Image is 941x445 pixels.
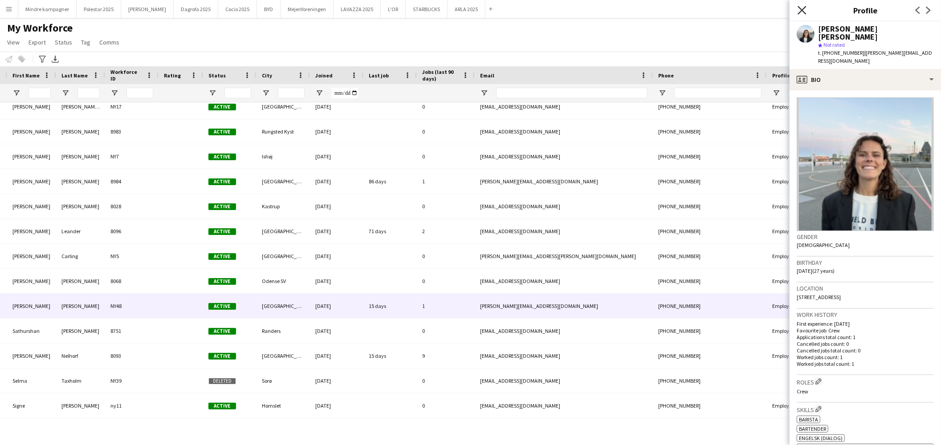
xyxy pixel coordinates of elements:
[7,294,56,318] div: [PERSON_NAME]
[797,284,934,292] h3: Location
[331,88,358,98] input: Joined Filter Input
[475,119,653,144] div: [EMAIL_ADDRESS][DOMAIN_NAME]
[56,219,105,243] div: Leander
[50,54,61,65] app-action-btn: Export XLSX
[281,0,334,18] button: Mejeriforeningen
[417,418,475,443] div: 0
[475,269,653,293] div: [EMAIL_ADDRESS][DOMAIN_NAME]
[257,294,310,318] div: [GEOGRAPHIC_DATA]
[12,89,20,97] button: Open Filter Menu
[475,418,653,443] div: [EMAIL_ADDRESS][DOMAIN_NAME]
[105,294,159,318] div: NY48
[475,393,653,418] div: [EMAIL_ADDRESS][DOMAIN_NAME]
[257,169,310,194] div: [GEOGRAPHIC_DATA]
[658,89,666,97] button: Open Filter Menu
[208,203,236,210] span: Active
[105,269,159,293] div: 8068
[417,244,475,268] div: 0
[767,344,824,368] div: Employed Crew
[310,194,363,218] div: [DATE]
[77,0,121,18] button: Polestar 2025
[417,119,475,144] div: 0
[278,88,305,98] input: City Filter Input
[257,194,310,218] div: Kastrup
[475,319,653,343] div: [EMAIL_ADDRESS][DOMAIN_NAME]
[653,418,767,443] div: [PHONE_NUMBER]
[767,418,824,443] div: Employed Crew
[7,38,20,46] span: View
[4,36,23,48] a: View
[653,393,767,418] div: [PHONE_NUMBER]
[208,303,236,310] span: Active
[475,344,653,368] div: [EMAIL_ADDRESS][DOMAIN_NAME]
[56,144,105,169] div: [PERSON_NAME]
[797,360,934,367] p: Worked jobs total count: 1
[7,169,56,194] div: [PERSON_NAME]
[7,344,56,368] div: [PERSON_NAME]
[674,88,762,98] input: Phone Filter Input
[315,89,323,97] button: Open Filter Menu
[310,319,363,343] div: [DATE]
[224,88,251,98] input: Status Filter Input
[475,294,653,318] div: [PERSON_NAME][EMAIL_ADDRESS][DOMAIN_NAME]
[422,69,459,82] span: Jobs (last 90 days)
[310,94,363,119] div: [DATE]
[105,194,159,218] div: 8028
[257,119,310,144] div: Rungsted Kyst
[105,344,159,368] div: 8093
[310,344,363,368] div: [DATE]
[799,435,843,441] span: Engelsk (dialog)
[788,88,819,98] input: Profile Filter Input
[653,144,767,169] div: [PHONE_NUMBER]
[417,194,475,218] div: 0
[105,368,159,393] div: NY39
[12,72,40,79] span: First Name
[797,267,835,274] span: [DATE] (27 years)
[475,368,653,393] div: [EMAIL_ADDRESS][DOMAIN_NAME]
[799,416,818,423] span: Barista
[797,334,934,340] p: Applications total count: 1
[257,344,310,368] div: [GEOGRAPHIC_DATA]
[99,38,119,46] span: Comms
[257,94,310,119] div: [GEOGRAPHIC_DATA]
[105,94,159,119] div: NY17
[7,194,56,218] div: [PERSON_NAME]
[310,368,363,393] div: [DATE]
[174,0,218,18] button: Dagrofa 2025
[56,418,105,443] div: [PERSON_NAME] [PERSON_NAME]
[77,36,94,48] a: Tag
[417,94,475,119] div: 0
[18,0,77,18] button: Mindre kampagner
[767,94,824,119] div: Employed Crew
[208,129,236,135] span: Active
[105,319,159,343] div: 8751
[37,54,48,65] app-action-btn: Advanced filters
[653,94,767,119] div: [PHONE_NUMBER]
[797,405,934,414] h3: Skills
[448,0,485,18] button: ARLA 2025
[480,89,488,97] button: Open Filter Menu
[417,368,475,393] div: 0
[417,269,475,293] div: 0
[257,393,310,418] div: Hornslet
[96,36,123,48] a: Comms
[7,418,56,443] div: Silja
[818,49,932,64] span: | [PERSON_NAME][EMAIL_ADDRESS][DOMAIN_NAME]
[406,0,448,18] button: STARBUCKS
[208,72,226,79] span: Status
[257,269,310,293] div: Odense SV
[7,94,56,119] div: [PERSON_NAME]
[797,259,934,267] h3: Birthday
[475,219,653,243] div: [EMAIL_ADDRESS][DOMAIN_NAME]
[797,294,841,300] span: [STREET_ADDRESS]
[653,269,767,293] div: [PHONE_NUMBER]
[7,219,56,243] div: [PERSON_NAME]
[257,144,310,169] div: Ishøj
[7,244,56,268] div: [PERSON_NAME]
[653,194,767,218] div: [PHONE_NUMBER]
[480,72,494,79] span: Email
[767,244,824,268] div: Employed Crew
[818,49,864,56] span: t. [PHONE_NUMBER]
[262,89,270,97] button: Open Filter Menu
[56,244,105,268] div: Carling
